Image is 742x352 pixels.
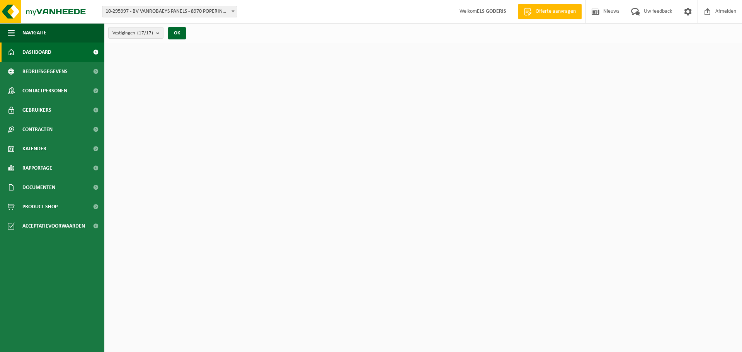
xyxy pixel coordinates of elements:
[22,158,52,178] span: Rapportage
[22,81,67,100] span: Contactpersonen
[22,62,68,81] span: Bedrijfsgegevens
[112,27,153,39] span: Vestigingen
[22,23,46,43] span: Navigatie
[22,139,46,158] span: Kalender
[518,4,582,19] a: Offerte aanvragen
[22,100,51,120] span: Gebruikers
[102,6,237,17] span: 10-295997 - BV VANROBAEYS PANELS - 8970 POPERINGE, BENELUXLAAN 12
[22,120,53,139] span: Contracten
[22,197,58,216] span: Product Shop
[22,216,85,236] span: Acceptatievoorwaarden
[22,43,51,62] span: Dashboard
[534,8,578,15] span: Offerte aanvragen
[22,178,55,197] span: Documenten
[137,31,153,36] count: (17/17)
[108,27,163,39] button: Vestigingen(17/17)
[168,27,186,39] button: OK
[477,9,506,14] strong: ELS GODERIS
